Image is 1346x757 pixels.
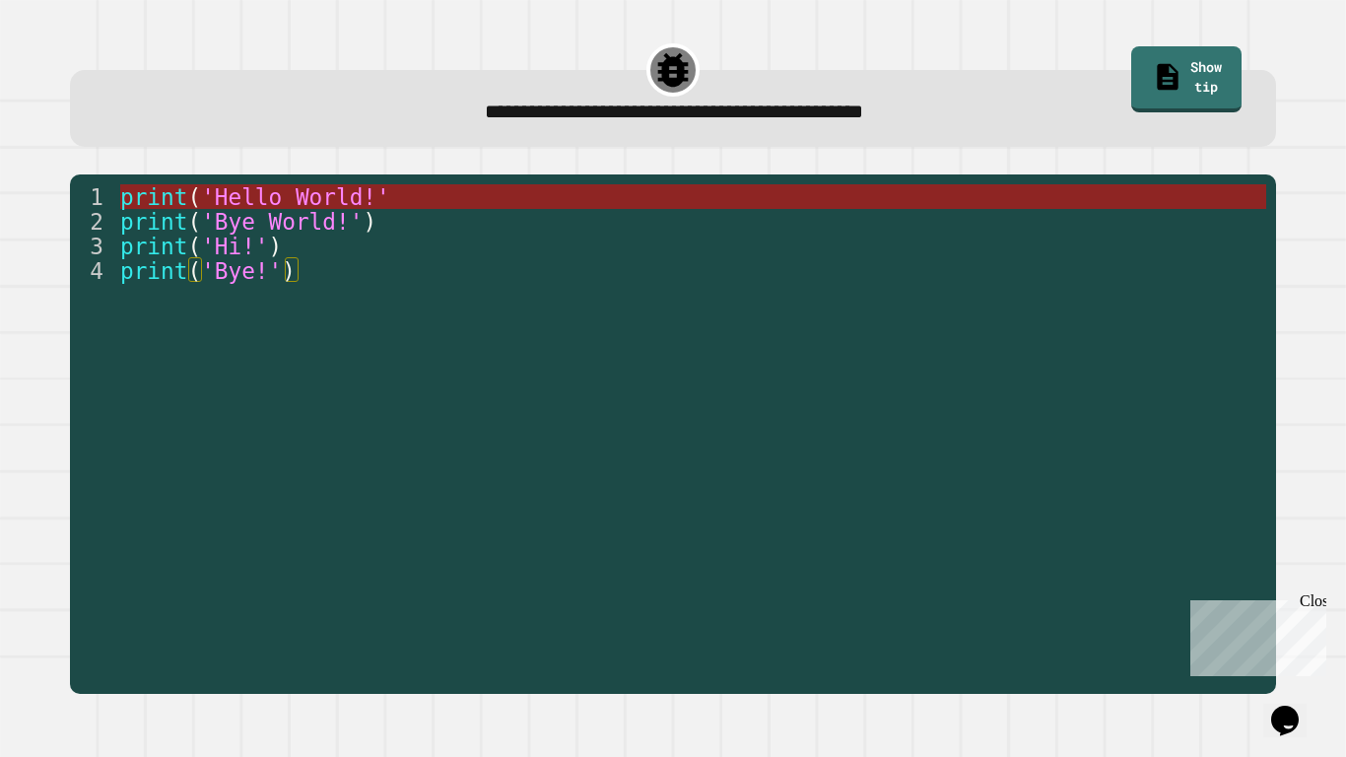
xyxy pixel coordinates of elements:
div: 1 [70,184,116,209]
span: ) [269,234,283,259]
span: 'Hello World!' [201,184,390,210]
a: Show tip [1131,46,1242,112]
span: 'Bye World!' [201,209,363,235]
span: print [120,234,187,259]
div: Chat with us now!Close [8,8,136,125]
div: 4 [70,258,116,283]
span: print [120,184,187,210]
iframe: chat widget [1263,678,1326,737]
span: 'Bye!' [201,258,282,284]
span: print [120,209,187,235]
span: ( [187,258,201,284]
span: ) [363,209,376,235]
span: print [120,258,187,284]
span: ( [187,184,201,210]
span: ( [187,234,201,259]
div: 2 [70,209,116,234]
iframe: chat widget [1182,592,1326,676]
span: ) [282,258,296,284]
span: 'Hi!' [201,234,268,259]
span: ( [187,209,201,235]
div: 3 [70,234,116,258]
